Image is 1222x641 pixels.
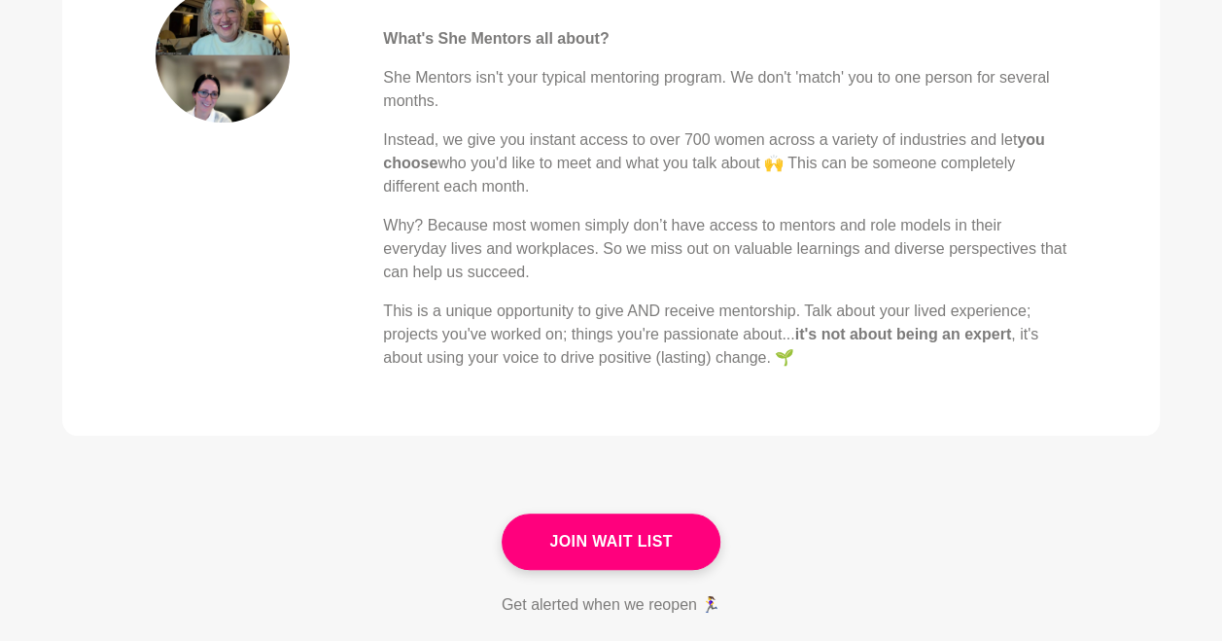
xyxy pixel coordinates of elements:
p: She Mentors isn't your typical mentoring program. We don't 'match' you to one person for several ... [383,66,1066,113]
p: This is a unique opportunity to give AND receive mentorship. Talk about your lived experience; pr... [383,300,1066,370]
strong: it's not about being an expert [795,326,1011,342]
p: Instead, we give you instant access to over 700 women across a variety of industries and let who ... [383,128,1066,198]
a: Join Wait List [502,514,720,570]
p: Why? Because most women simply don’t have access to mentors and role models in their everyday liv... [383,214,1066,284]
strong: What's She Mentors all about? [383,30,609,47]
p: Get alerted when we reopen 🏃‍♀️ [502,593,720,617]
